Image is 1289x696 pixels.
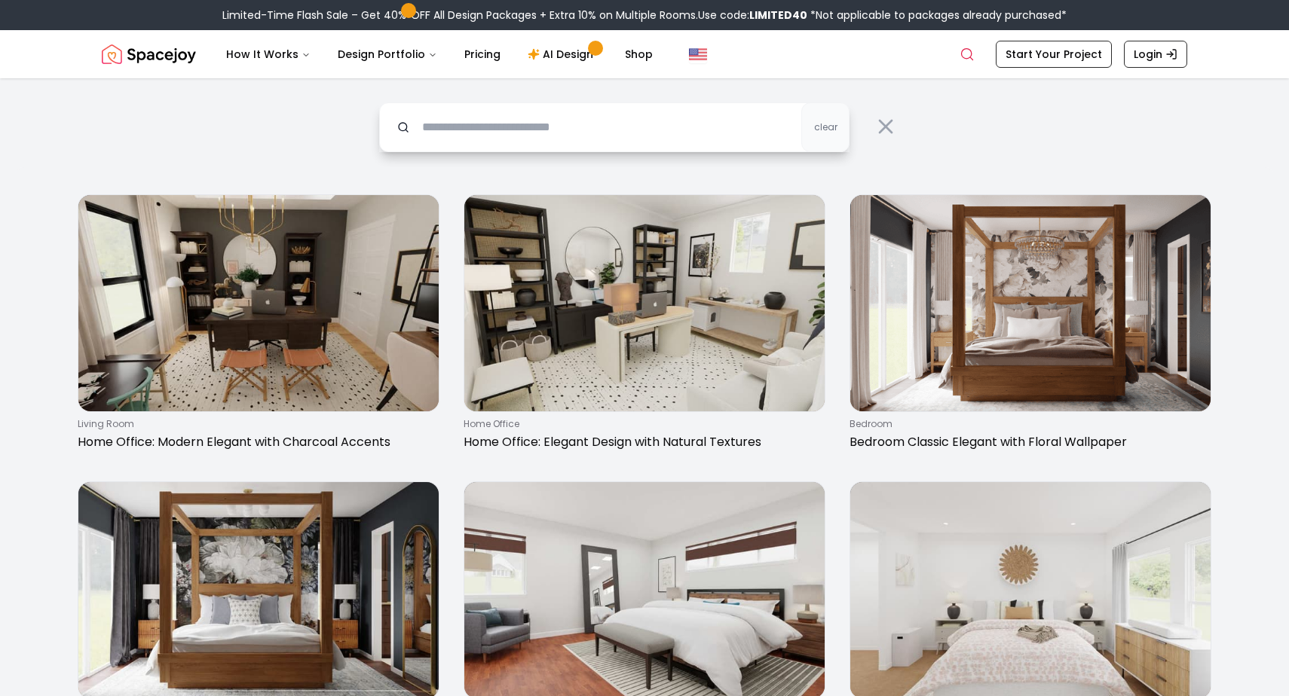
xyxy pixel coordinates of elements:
img: Home Office: Elegant Design with Natural Textures [464,195,825,411]
a: Login [1124,41,1187,68]
a: Home Office: Elegant Design with Natural Textureshome officeHome Office: Elegant Design with Natu... [464,194,825,457]
p: bedroom [850,418,1205,430]
p: Home Office: Modern Elegant with Charcoal Accents [78,433,433,451]
nav: Global [102,30,1187,78]
img: United States [689,45,707,63]
img: Home Office: Modern Elegant with Charcoal Accents [78,195,439,411]
nav: Main [214,39,665,69]
a: Bedroom Classic Elegant with Floral WallpaperbedroomBedroom Classic Elegant with Floral Wallpaper [850,194,1211,457]
b: LIMITED40 [749,8,807,23]
span: Use code: [698,8,807,23]
a: Shop [613,39,665,69]
span: *Not applicable to packages already purchased* [807,8,1067,23]
span: clear [814,121,837,133]
a: Home Office: Modern Elegant with Charcoal Accentsliving roomHome Office: Modern Elegant with Char... [78,194,439,457]
button: How It Works [214,39,323,69]
p: home office [464,418,819,430]
p: living room [78,418,433,430]
img: Bedroom Classic Elegant with Floral Wallpaper [850,195,1211,411]
img: Spacejoy Logo [102,39,196,69]
button: clear [801,102,850,152]
a: AI Design [516,39,610,69]
a: Start Your Project [996,41,1112,68]
a: Pricing [452,39,513,69]
a: Spacejoy [102,39,196,69]
p: Home Office: Elegant Design with Natural Textures [464,433,819,451]
div: Limited-Time Flash Sale – Get 40% OFF All Design Packages + Extra 10% on Multiple Rooms. [222,8,1067,23]
button: Design Portfolio [326,39,449,69]
p: Bedroom Classic Elegant with Floral Wallpaper [850,433,1205,451]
